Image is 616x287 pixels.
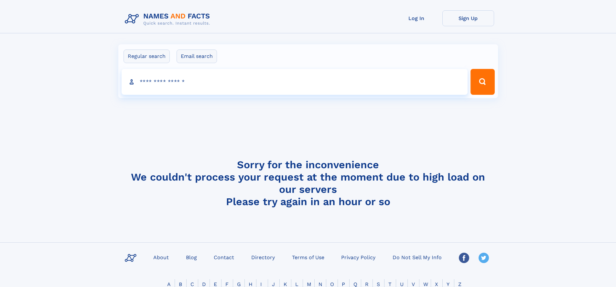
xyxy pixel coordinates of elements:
img: Facebook [459,253,469,263]
a: Blog [183,252,200,262]
a: Directory [249,252,277,262]
label: Regular search [124,50,170,63]
label: Email search [177,50,217,63]
a: Contact [211,252,237,262]
a: Privacy Policy [339,252,378,262]
img: Twitter [479,253,489,263]
button: Search Button [470,69,494,95]
a: Log In [391,10,442,26]
img: Logo Names and Facts [122,10,215,28]
a: About [151,252,171,262]
h4: Sorry for the inconvenience We couldn't process your request at the moment due to high load on ou... [122,159,494,208]
a: Sign Up [442,10,494,26]
input: search input [122,69,468,95]
a: Do Not Sell My Info [390,252,444,262]
a: Terms of Use [289,252,327,262]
